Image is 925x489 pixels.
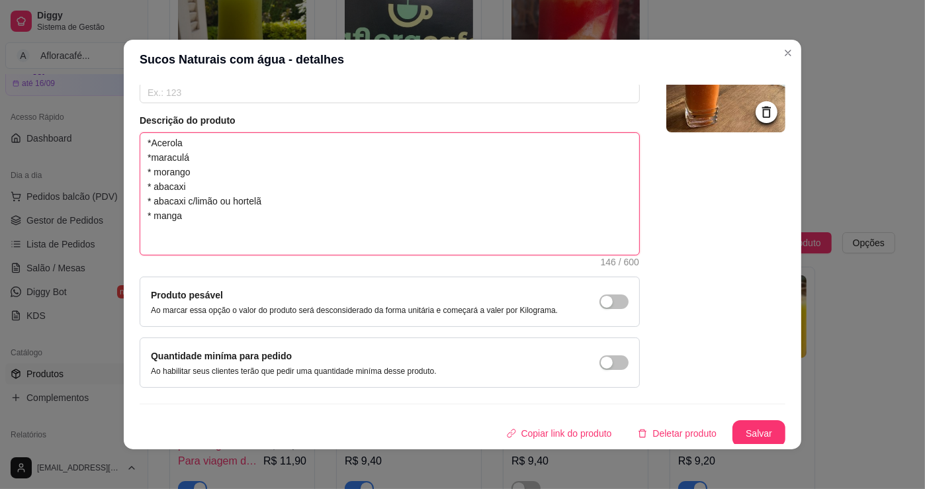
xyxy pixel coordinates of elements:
[140,82,640,103] input: Ex.: 123
[151,305,558,316] p: Ao marcar essa opção o valor do produto será desconsiderado da forma unitária e começará a valer ...
[124,40,801,79] header: Sucos Naturais com água - detalhes
[496,420,623,447] button: Copiar link do produto
[140,133,639,255] textarea: Sabores : *Limão *Acerola *maraculá * morango * abacaxi * abacaxi c/limão ou hortelã * manga Caso...
[627,420,727,447] button: deleteDeletar produto
[140,114,640,127] article: Descrição do produto
[777,42,799,64] button: Close
[732,420,785,447] button: Salvar
[151,351,292,361] label: Quantidade miníma para pedido
[638,429,647,438] span: delete
[151,290,223,300] label: Produto pesável
[151,366,437,377] p: Ao habilitar seus clientes terão que pedir uma quantidade miníma desse produto.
